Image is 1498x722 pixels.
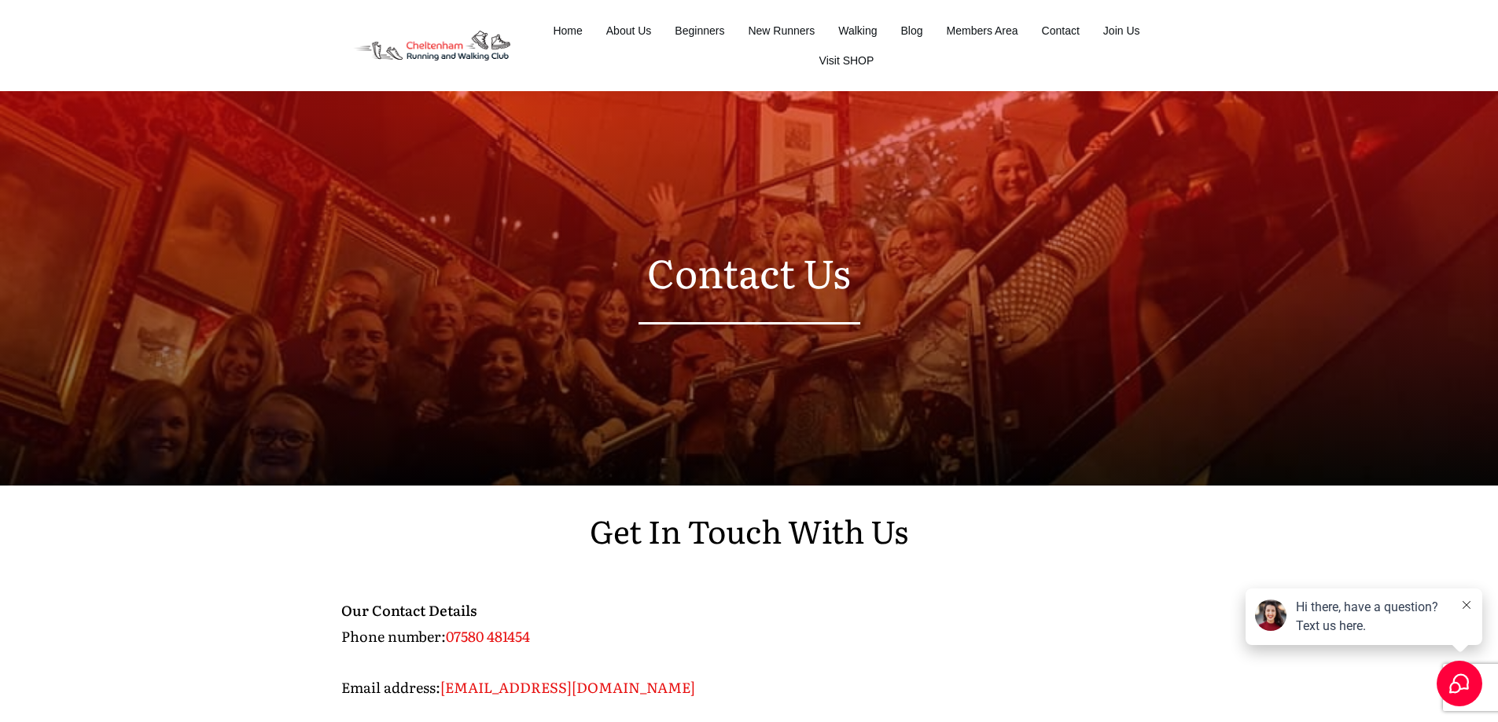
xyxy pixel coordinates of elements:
a: Join Us [1103,20,1140,42]
span: [EMAIL_ADDRESS][DOMAIN_NAME] [440,676,695,698]
a: About Us [606,20,652,42]
span: Email address: [341,676,440,698]
a: Members Area [947,20,1018,42]
p: Get In Touch With Us [341,503,1158,577]
a: Beginners [675,20,724,42]
img: Decathlon [340,20,524,72]
a: Contact [1042,20,1080,42]
a: Visit SHOP [819,49,874,71]
a: Home [553,20,582,42]
a: Walking [838,20,877,42]
a: Blog [901,20,923,42]
span: 07580 481454 [446,625,530,647]
strong: Our Contact Details [341,599,477,621]
p: Contact Us [341,237,1158,306]
a: New Runners [748,20,815,42]
span: Phone number: [341,625,446,647]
